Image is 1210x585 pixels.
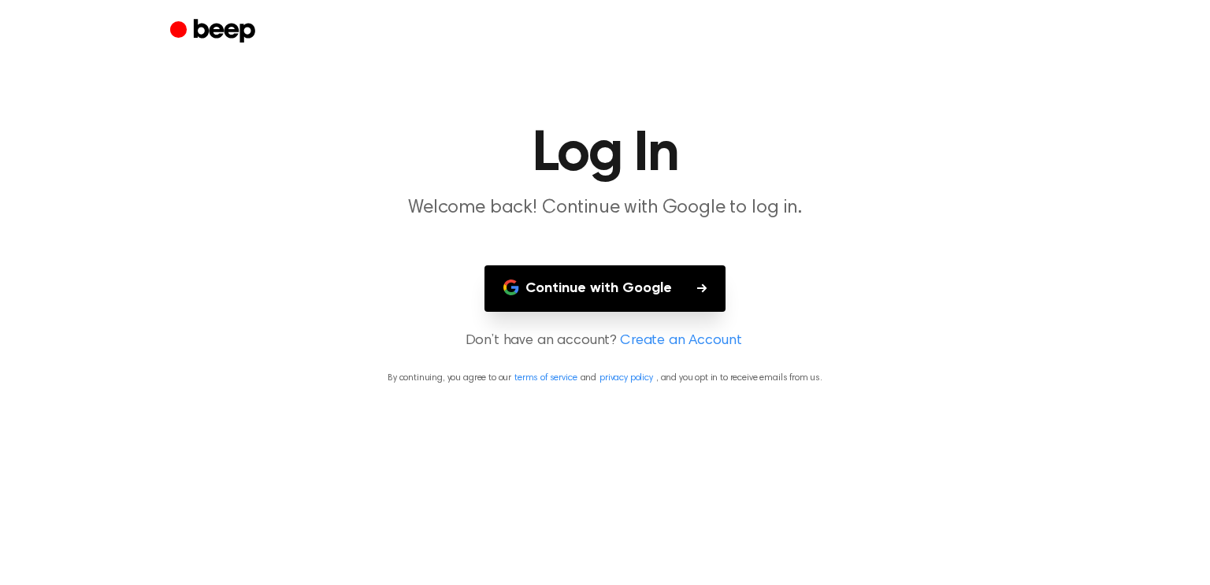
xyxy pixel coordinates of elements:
[302,195,907,221] p: Welcome back! Continue with Google to log in.
[202,126,1008,183] h1: Log In
[599,373,653,383] a: privacy policy
[19,331,1191,352] p: Don’t have an account?
[514,373,577,383] a: terms of service
[620,331,741,352] a: Create an Account
[19,371,1191,385] p: By continuing, you agree to our and , and you opt in to receive emails from us.
[170,17,259,47] a: Beep
[484,265,726,312] button: Continue with Google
